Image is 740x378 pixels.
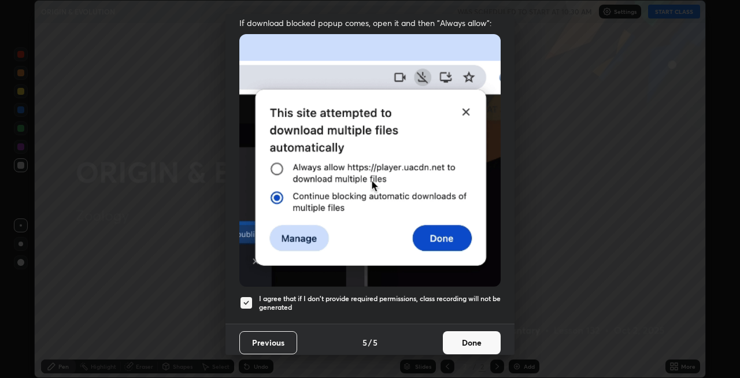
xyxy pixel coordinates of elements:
[373,336,378,349] h4: 5
[239,34,501,287] img: downloads-permission-blocked.gif
[443,331,501,354] button: Done
[239,331,297,354] button: Previous
[239,17,501,28] span: If download blocked popup comes, open it and then "Always allow":
[368,336,372,349] h4: /
[259,294,501,312] h5: I agree that if I don't provide required permissions, class recording will not be generated
[362,336,367,349] h4: 5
